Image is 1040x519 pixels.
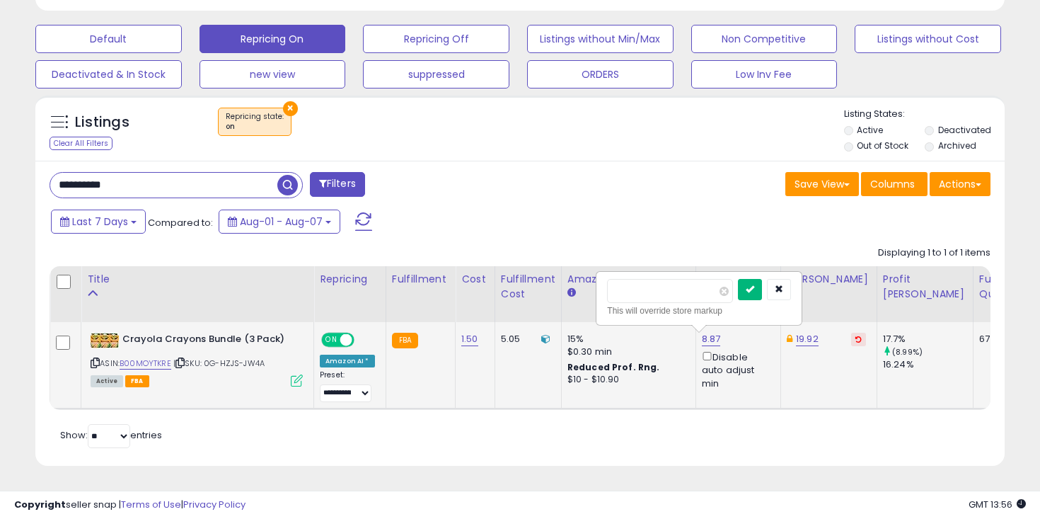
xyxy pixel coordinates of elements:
a: Terms of Use [121,498,181,511]
div: Disable auto adjust min [702,349,770,390]
div: Fulfillable Quantity [979,272,1028,302]
span: All listings currently available for purchase on Amazon [91,375,123,387]
button: ORDERS [527,60,674,89]
span: Last 7 Days [72,215,128,229]
div: Cost [461,272,489,287]
span: Aug-01 - Aug-07 [240,215,323,229]
div: Amazon Fees [567,272,690,287]
div: $0.30 min [567,346,685,358]
strong: Copyright [14,498,66,511]
small: Amazon Fees. [567,287,576,300]
div: 17.7% [883,333,973,346]
button: suppressed [363,60,509,89]
label: Out of Stock [857,139,908,152]
span: Columns [870,177,915,191]
button: Low Inv Fee [691,60,838,89]
p: Listing States: [844,108,1005,121]
button: Save View [785,172,859,196]
button: Listings without Min/Max [527,25,674,53]
button: Default [35,25,182,53]
span: 2025-08-15 13:56 GMT [969,498,1026,511]
label: Active [857,124,883,136]
div: Title [87,272,308,287]
div: 15% [567,333,685,346]
button: Repricing Off [363,25,509,53]
div: seller snap | | [14,498,245,512]
button: Columns [861,172,928,196]
div: Preset: [320,370,375,402]
button: Aug-01 - Aug-07 [219,210,340,234]
span: Compared to: [148,216,213,229]
div: Displaying 1 to 1 of 1 items [878,246,990,260]
button: Actions [930,172,990,196]
a: Privacy Policy [183,498,245,511]
span: OFF [352,334,375,346]
span: FBA [125,375,149,387]
div: 67 [979,333,1023,346]
button: Filters [310,172,365,197]
button: Non Competitive [691,25,838,53]
div: ASIN: [91,333,303,385]
small: FBA [392,333,418,348]
button: Last 7 Days [51,210,146,234]
button: new view [200,60,346,89]
div: [PERSON_NAME] [787,272,871,287]
span: Repricing state : [226,111,284,132]
h5: Listings [75,113,129,132]
b: Reduced Prof. Rng. [567,361,660,373]
span: | SKU: 0G-HZJS-JW4A [173,358,265,369]
a: 1.50 [461,332,478,346]
div: 5.05 [501,333,550,346]
a: 8.87 [702,332,721,346]
a: B00MOYTKRE [120,358,171,370]
label: Deactivated [938,124,991,136]
small: (8.99%) [892,346,923,358]
label: Archived [938,139,976,152]
img: 513wTwiq3HL._SL40_.jpg [91,333,119,348]
div: on [226,122,284,132]
b: Crayola Crayons Bundle (3 Pack) [122,333,294,350]
div: Clear All Filters [50,137,112,150]
div: Fulfillment [392,272,449,287]
div: Repricing [320,272,380,287]
span: ON [323,334,340,346]
div: Amazon AI * [320,355,375,367]
button: Repricing On [200,25,346,53]
button: × [283,101,298,116]
div: This will override store markup [607,304,791,318]
a: 19.92 [796,332,819,346]
div: Fulfillment Cost [501,272,555,302]
div: $10 - $10.90 [567,374,685,386]
div: Profit [PERSON_NAME] [883,272,967,302]
span: Show: entries [60,428,162,442]
button: Deactivated & In Stock [35,60,182,89]
button: Listings without Cost [855,25,1001,53]
div: 16.24% [883,358,973,371]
